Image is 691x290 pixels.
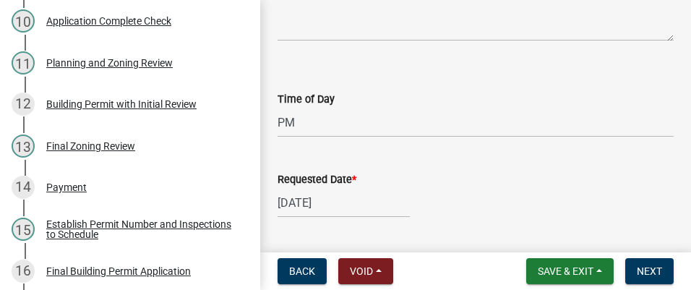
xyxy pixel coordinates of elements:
div: Payment [46,182,87,192]
div: 11 [12,51,35,74]
button: Void [338,258,393,284]
div: Planning and Zoning Review [46,58,173,68]
div: Final Zoning Review [46,141,135,151]
div: Final Building Permit Application [46,266,191,276]
div: Building Permit with Initial Review [46,99,197,109]
div: 15 [12,218,35,241]
button: Save & Exit [526,258,614,284]
div: 14 [12,176,35,199]
span: Back [289,265,315,277]
div: 12 [12,93,35,116]
span: Void [350,265,373,277]
span: Next [637,265,662,277]
div: Application Complete Check [46,16,171,26]
input: mm/dd/yyyy [278,188,410,218]
span: Save & Exit [538,265,593,277]
div: Establish Permit Number and Inspections to Schedule [46,219,237,239]
button: Back [278,258,327,284]
label: Time of Day [278,95,335,105]
div: 13 [12,135,35,158]
div: 10 [12,9,35,33]
div: 16 [12,260,35,283]
label: Requested Date [278,175,356,185]
button: Next [625,258,674,284]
